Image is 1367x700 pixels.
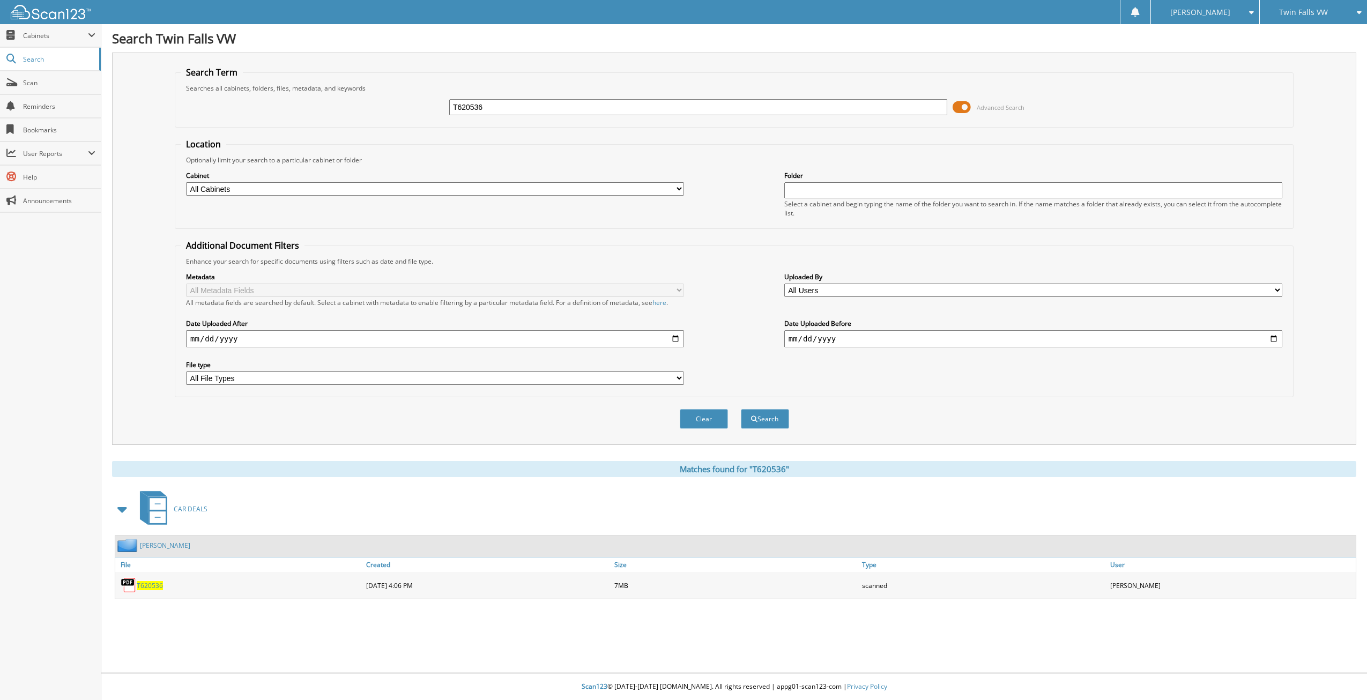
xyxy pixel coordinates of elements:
[137,581,163,590] a: T620536
[784,171,1282,180] label: Folder
[977,103,1024,111] span: Advanced Search
[784,319,1282,328] label: Date Uploaded Before
[23,31,88,40] span: Cabinets
[181,66,243,78] legend: Search Term
[186,319,684,328] label: Date Uploaded After
[140,541,190,550] a: [PERSON_NAME]
[741,409,789,429] button: Search
[133,488,207,530] a: CAR DEALS
[186,330,684,347] input: start
[186,298,684,307] div: All metadata fields are searched by default. Select a cabinet with metadata to enable filtering b...
[784,272,1282,281] label: Uploaded By
[612,557,860,572] a: Size
[121,577,137,593] img: PDF.png
[680,409,728,429] button: Clear
[1170,9,1230,16] span: [PERSON_NAME]
[181,240,304,251] legend: Additional Document Filters
[112,29,1356,47] h1: Search Twin Falls VW
[1108,557,1356,572] a: User
[181,155,1288,165] div: Optionally limit your search to a particular cabinet or folder
[115,557,363,572] a: File
[23,149,88,158] span: User Reports
[186,171,684,180] label: Cabinet
[784,330,1282,347] input: end
[859,575,1108,596] div: scanned
[186,272,684,281] label: Metadata
[363,575,612,596] div: [DATE] 4:06 PM
[181,84,1288,93] div: Searches all cabinets, folders, files, metadata, and keywords
[101,674,1367,700] div: © [DATE]-[DATE] [DOMAIN_NAME]. All rights reserved | appg01-scan123-com |
[847,682,887,691] a: Privacy Policy
[186,360,684,369] label: File type
[612,575,860,596] div: 7MB
[859,557,1108,572] a: Type
[11,5,91,19] img: scan123-logo-white.svg
[23,125,95,135] span: Bookmarks
[582,682,607,691] span: Scan123
[23,102,95,111] span: Reminders
[112,461,1356,477] div: Matches found for "T620536"
[784,199,1282,218] div: Select a cabinet and begin typing the name of the folder you want to search in. If the name match...
[23,173,95,182] span: Help
[23,78,95,87] span: Scan
[181,138,226,150] legend: Location
[23,55,94,64] span: Search
[181,257,1288,266] div: Enhance your search for specific documents using filters such as date and file type.
[23,196,95,205] span: Announcements
[174,504,207,513] span: CAR DEALS
[652,298,666,307] a: here
[1279,9,1328,16] span: Twin Falls VW
[363,557,612,572] a: Created
[117,539,140,552] img: folder2.png
[1108,575,1356,596] div: [PERSON_NAME]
